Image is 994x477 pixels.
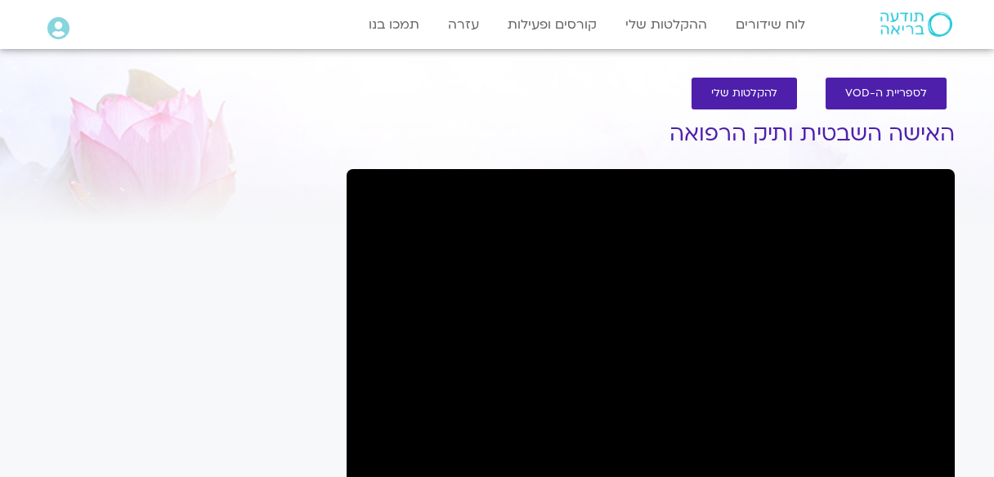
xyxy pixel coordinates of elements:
a: עזרה [440,9,487,40]
a: להקלטות שלי [692,78,797,109]
a: תמכו בנו [360,9,428,40]
img: תודעה בריאה [880,12,952,37]
a: לספריית ה-VOD [826,78,947,109]
span: להקלטות שלי [711,87,777,100]
h1: האישה השבטית ותיק הרפואה [347,122,955,146]
span: לספריית ה-VOD [845,87,927,100]
a: קורסים ופעילות [499,9,605,40]
a: לוח שידורים [728,9,813,40]
a: ההקלטות שלי [617,9,715,40]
